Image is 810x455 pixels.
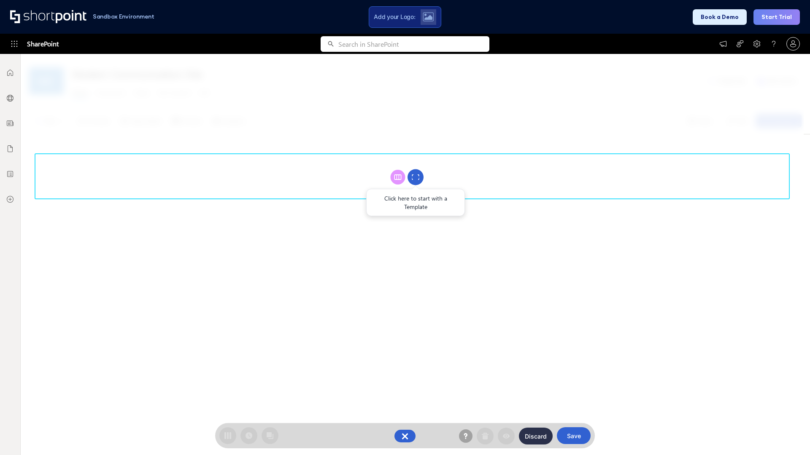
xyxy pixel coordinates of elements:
[768,415,810,455] iframe: Chat Widget
[557,427,591,444] button: Save
[338,36,489,52] input: Search in SharePoint
[374,13,415,21] span: Add your Logo:
[423,12,434,21] img: Upload logo
[693,9,747,25] button: Book a Demo
[93,14,154,19] h1: Sandbox Environment
[753,9,800,25] button: Start Trial
[27,34,59,54] span: SharePoint
[519,428,553,444] button: Discard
